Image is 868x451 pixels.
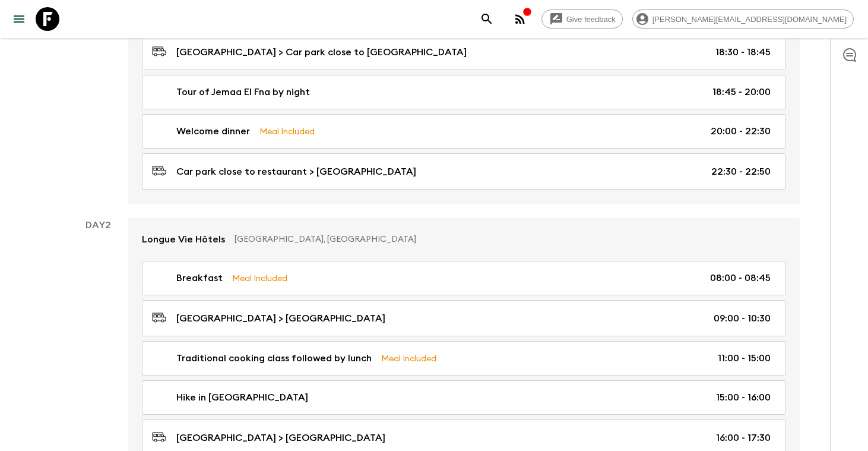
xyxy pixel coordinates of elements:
[142,34,785,70] a: [GEOGRAPHIC_DATA] > Car park close to [GEOGRAPHIC_DATA]18:30 - 18:45
[142,153,785,190] a: Car park close to restaurant > [GEOGRAPHIC_DATA]22:30 - 22:50
[176,85,310,99] p: Tour of Jemaa El Fna by night
[235,234,776,245] p: [GEOGRAPHIC_DATA], [GEOGRAPHIC_DATA]
[381,352,436,365] p: Meal Included
[176,311,385,326] p: [GEOGRAPHIC_DATA] > [GEOGRAPHIC_DATA]
[142,341,785,376] a: Traditional cooking class followed by lunchMeal Included11:00 - 15:00
[541,10,623,29] a: Give feedback
[259,125,315,138] p: Meal Included
[176,45,467,59] p: [GEOGRAPHIC_DATA] > Car park close to [GEOGRAPHIC_DATA]
[716,431,771,445] p: 16:00 - 17:30
[715,45,771,59] p: 18:30 - 18:45
[142,380,785,415] a: Hike in [GEOGRAPHIC_DATA]15:00 - 16:00
[646,15,853,24] span: [PERSON_NAME][EMAIL_ADDRESS][DOMAIN_NAME]
[710,271,771,285] p: 08:00 - 08:45
[632,10,854,29] div: [PERSON_NAME][EMAIL_ADDRESS][DOMAIN_NAME]
[142,300,785,336] a: [GEOGRAPHIC_DATA] > [GEOGRAPHIC_DATA]09:00 - 10:30
[560,15,622,24] span: Give feedback
[7,7,31,31] button: menu
[712,85,771,99] p: 18:45 - 20:00
[176,431,385,445] p: [GEOGRAPHIC_DATA] > [GEOGRAPHIC_DATA]
[176,351,372,365] p: Traditional cooking class followed by lunch
[718,351,771,365] p: 11:00 - 15:00
[176,271,223,285] p: Breakfast
[176,124,250,138] p: Welcome dinner
[142,114,785,149] a: Welcome dinnerMeal Included20:00 - 22:30
[176,165,416,179] p: Car park close to restaurant > [GEOGRAPHIC_DATA]
[68,218,128,232] p: Day 2
[711,124,771,138] p: 20:00 - 22:30
[714,311,771,326] p: 09:00 - 10:30
[232,272,287,285] p: Meal Included
[142,261,785,295] a: BreakfastMeal Included08:00 - 08:45
[711,165,771,179] p: 22:30 - 22:50
[475,7,499,31] button: search adventures
[716,390,771,405] p: 15:00 - 16:00
[142,232,225,247] p: Longue Vie Hôtels
[128,218,800,261] a: Longue Vie Hôtels[GEOGRAPHIC_DATA], [GEOGRAPHIC_DATA]
[176,390,308,405] p: Hike in [GEOGRAPHIC_DATA]
[142,75,785,109] a: Tour of Jemaa El Fna by night18:45 - 20:00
